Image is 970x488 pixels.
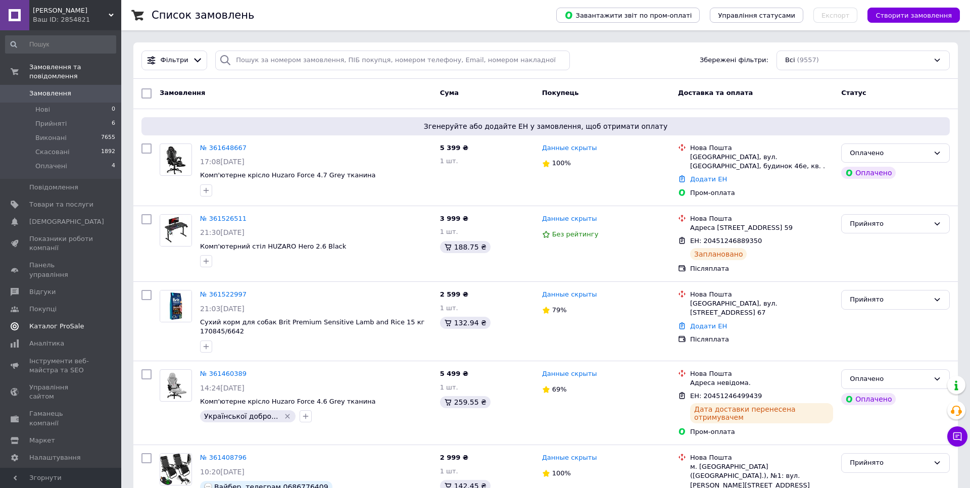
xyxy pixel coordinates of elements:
[876,12,952,19] span: Створити замовлення
[542,214,597,224] a: Данные скрыты
[200,242,346,250] a: Комп'ютерний стіл HUZARO Hero 2.6 Black
[718,12,795,19] span: Управління статусами
[690,392,762,400] span: ЕН: 20451246499439
[690,299,833,317] div: [GEOGRAPHIC_DATA], вул. [STREET_ADDRESS] 67
[440,304,458,312] span: 1 шт.
[112,162,115,171] span: 4
[841,167,896,179] div: Оплачено
[678,89,753,96] span: Доставка та оплата
[35,133,67,142] span: Виконані
[850,219,929,229] div: Прийнято
[850,458,929,468] div: Прийнято
[283,412,292,420] svg: Видалити мітку
[200,290,247,298] a: № 361522997
[200,398,376,405] a: Комп'ютерне крісло Huzaro Force 4.6 Grey тканина
[841,89,866,96] span: Статус
[690,403,833,423] div: Дата доставки перенесена отримувачем
[850,374,929,384] div: Оплачено
[440,396,491,408] div: 259.55 ₴
[552,159,571,167] span: 100%
[204,412,278,420] span: Української добро...
[690,453,833,462] div: Нова Пошта
[200,144,247,152] a: № 361648667
[33,6,109,15] span: Інтернет Магазин Melville
[29,357,93,375] span: Інструменти веб-майстра та SEO
[200,468,245,476] span: 10:20[DATE]
[29,200,93,209] span: Товари та послуги
[29,89,71,98] span: Замовлення
[690,427,833,436] div: Пром-оплата
[850,148,929,159] div: Оплачено
[101,148,115,157] span: 1892
[33,15,121,24] div: Ваш ID: 2854821
[35,105,50,114] span: Нові
[29,183,78,192] span: Повідомлення
[200,215,247,222] a: № 361526511
[690,335,833,344] div: Післяплата
[867,8,960,23] button: Створити замовлення
[29,383,93,401] span: Управління сайтом
[145,121,946,131] span: Згенеруйте або додайте ЕН у замовлення, щоб отримати оплату
[690,223,833,232] div: Адреса [STREET_ADDRESS] 59
[161,56,188,65] span: Фільтри
[29,217,104,226] span: [DEMOGRAPHIC_DATA]
[112,105,115,114] span: 0
[440,89,459,96] span: Cума
[29,234,93,253] span: Показники роботи компанії
[440,370,468,377] span: 5 499 ₴
[690,378,833,387] div: Адреса невідома.
[200,370,247,377] a: № 361460389
[35,162,67,171] span: Оплачені
[542,143,597,153] a: Данные скрыты
[29,322,84,331] span: Каталог ProSale
[690,175,727,183] a: Додати ЕН
[29,409,93,427] span: Гаманець компанії
[690,153,833,171] div: [GEOGRAPHIC_DATA], вул. [GEOGRAPHIC_DATA], будинок 46е, кв. .
[440,290,468,298] span: 2 599 ₴
[690,214,833,223] div: Нова Пошта
[690,322,727,330] a: Додати ЕН
[29,339,64,348] span: Аналітика
[690,264,833,273] div: Післяплата
[215,51,570,70] input: Пошук за номером замовлення, ПІБ покупця, номером телефону, Email, номером накладної
[564,11,692,20] span: Завантажити звіт по пром-оплаті
[200,228,245,236] span: 21:30[DATE]
[552,306,567,314] span: 79%
[160,89,205,96] span: Замовлення
[850,295,929,305] div: Прийнято
[841,393,896,405] div: Оплачено
[797,56,819,64] span: (9557)
[690,143,833,153] div: Нова Пошта
[552,469,571,477] span: 100%
[5,35,116,54] input: Пошук
[200,318,424,335] a: Сухий корм для собак Brit Premium Sensitive Lamb and Rice 15 кг 170845/6642
[29,287,56,297] span: Відгуки
[160,215,191,246] img: Фото товару
[857,11,960,19] a: Створити замовлення
[35,148,70,157] span: Скасовані
[165,370,187,401] img: Фото товару
[200,171,376,179] a: Комп'ютерне крісло Huzaro Force 4.7 Grey тканина
[440,467,458,475] span: 1 шт.
[690,237,762,245] span: ЕН: 20451246889350
[947,426,967,447] button: Чат з покупцем
[440,454,468,461] span: 2 999 ₴
[200,454,247,461] a: № 361408796
[152,9,254,21] h1: Список замовлень
[29,436,55,445] span: Маркет
[440,157,458,165] span: 1 шт.
[200,305,245,313] span: 21:03[DATE]
[200,384,245,392] span: 14:24[DATE]
[440,215,468,222] span: 3 999 ₴
[160,214,192,247] a: Фото товару
[29,453,81,462] span: Налаштування
[785,56,795,65] span: Всі
[700,56,768,65] span: Збережені фільтри:
[690,290,833,299] div: Нова Пошта
[165,144,187,175] img: Фото товару
[200,158,245,166] span: 17:08[DATE]
[160,454,191,485] img: Фото товару
[29,63,121,81] span: Замовлення та повідомлення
